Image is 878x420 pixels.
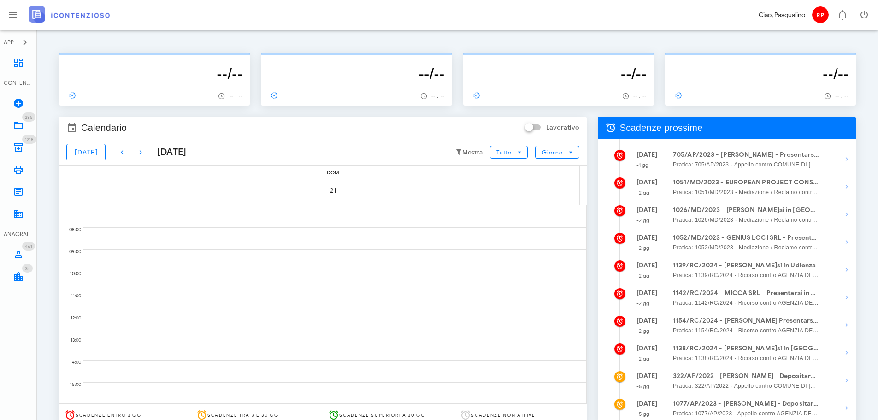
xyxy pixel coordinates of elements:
p: -------------- [66,57,242,65]
button: 21 [320,177,346,203]
div: 12:00 [59,313,83,323]
div: ANAGRAFICA [4,230,33,238]
span: Tutto [496,149,511,156]
span: 21 [320,187,346,195]
strong: 705/AP/2023 - [PERSON_NAME] - Presentarsi in Udienza [673,150,819,160]
small: -1 gg [636,162,649,168]
button: Distintivo [831,4,853,26]
span: ------ [471,91,497,100]
strong: 1077/AP/2023 - [PERSON_NAME] - Depositare Documenti per Udienza [673,399,819,409]
strong: 1138/RC/2024 - [PERSON_NAME]si in [GEOGRAPHIC_DATA] [673,343,819,354]
span: Scadenze tra 3 e 30 gg [207,412,279,418]
div: 16:00 [59,402,83,412]
span: Scadenze superiori a 30 gg [339,412,425,418]
a: ------ [471,89,501,102]
div: Ciao, Pasqualino [759,10,805,20]
button: RP [809,4,831,26]
strong: [DATE] [636,400,658,408]
h3: --/-- [672,65,849,83]
span: Pratica: 1051/MD/2023 - Mediazione / Reclamo contro AGENZIA DELLE ENTRATE - RISCOSSIONE (Udienza) [673,188,819,197]
span: ------ [66,91,93,100]
small: -2 gg [636,217,650,224]
div: 11:00 [59,291,83,301]
strong: 1051/MD/2023 - EUROPEAN PROJECT CONSULTING SRL - Presentarsi in Udienza [673,177,819,188]
small: -2 gg [636,272,650,279]
strong: [DATE] [636,206,658,214]
span: Pratica: 705/AP/2023 - Appello contro COMUNE DI [GEOGRAPHIC_DATA] (Udienza) [673,160,819,169]
span: Pratica: 1154/RC/2024 - Ricorso contro AGENZIA DELLE ENTRATE - RISCOSSIONE (Udienza) [673,326,819,335]
strong: 1142/RC/2024 - MICCA SRL - Presentarsi in Udienza [673,288,819,298]
div: 09:00 [59,247,83,257]
button: [DATE] [66,144,106,160]
span: Scadenze prossime [620,120,703,135]
span: [DATE] [74,148,98,156]
strong: 1052/MD/2023 - GENIUS LOCI SRL - Presentarsi in Udienza [673,233,819,243]
span: Pratica: 1026/MD/2023 - Mediazione / Reclamo contro AGENZIA DELLE ENTRATE - RISCOSSIONE (Udienza) [673,215,819,225]
strong: [DATE] [636,317,658,325]
button: Mostra dettagli [837,316,856,334]
span: Distintivo [22,264,33,273]
span: 285 [25,114,33,120]
span: Pratica: 1138/RC/2024 - Ricorso contro AGENZIA DELLE ENTRATE - RISCOSSIONE (Udienza) [673,354,819,363]
div: CONTENZIOSO [4,79,33,87]
button: Mostra dettagli [837,150,856,168]
a: ------ [66,89,97,102]
div: 14:00 [59,357,83,367]
span: -- : -- [835,93,849,99]
small: -2 gg [636,355,650,362]
small: -2 gg [636,245,650,251]
a: ------ [268,89,299,102]
span: Distintivo [22,112,35,122]
div: 08:00 [59,225,83,235]
small: -2 gg [636,189,650,196]
span: ------ [672,91,699,100]
p: -------------- [672,57,849,65]
a: ------ [672,89,703,102]
h3: --/-- [268,65,444,83]
span: Pratica: 1139/RC/2024 - Ricorso contro AGENZIA DELLE ENTRATE - RISCOSSIONE (Udienza) [673,271,819,280]
span: Distintivo [22,242,35,251]
strong: [DATE] [636,178,658,186]
strong: 1026/MD/2023 - [PERSON_NAME]si in [GEOGRAPHIC_DATA] [673,205,819,215]
button: Mostra dettagli [837,177,856,196]
span: 1218 [25,136,34,142]
span: Pratica: 322/AP/2022 - Appello contro COMUNE DI [GEOGRAPHIC_DATA] (Udienza) [673,381,819,390]
button: Mostra dettagli [837,233,856,251]
span: RP [812,6,829,23]
button: Mostra dettagli [837,260,856,279]
span: Calendario [81,120,127,135]
strong: 1154/RC/2024 - [PERSON_NAME] Presentarsi in Udienza [673,316,819,326]
strong: [DATE] [636,151,658,159]
span: Scadenze entro 3 gg [76,412,141,418]
div: 15:00 [59,379,83,390]
strong: [DATE] [636,289,658,297]
small: -2 gg [636,328,650,334]
small: -5 gg [636,383,650,390]
span: Pratica: 1052/MD/2023 - Mediazione / Reclamo contro AGENZIA DELLE ENTRATE - RISCOSSIONE (Udienza) [673,243,819,252]
div: 10:00 [59,269,83,279]
small: -5 gg [636,411,650,417]
strong: [DATE] [636,234,658,242]
span: -- : -- [633,93,647,99]
button: Mostra dettagli [837,399,856,417]
h3: --/-- [471,65,647,83]
span: Scadenze non attive [471,412,536,418]
button: Mostra dettagli [837,343,856,362]
button: Mostra dettagli [837,288,856,307]
strong: [DATE] [636,372,658,380]
h3: --/-- [66,65,242,83]
strong: 1139/RC/2024 - [PERSON_NAME]si in Udienza [673,260,819,271]
div: dom [87,166,579,177]
span: ------ [268,91,295,100]
strong: [DATE] [636,261,658,269]
button: Tutto [490,146,528,159]
p: -------------- [268,57,444,65]
p: -------------- [471,57,647,65]
button: Mostra dettagli [837,371,856,390]
small: Mostra [462,149,483,156]
small: -2 gg [636,300,650,307]
img: logo-text-2x.png [29,6,110,23]
span: -- : -- [229,93,242,99]
button: Mostra dettagli [837,205,856,224]
span: 461 [25,243,32,249]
